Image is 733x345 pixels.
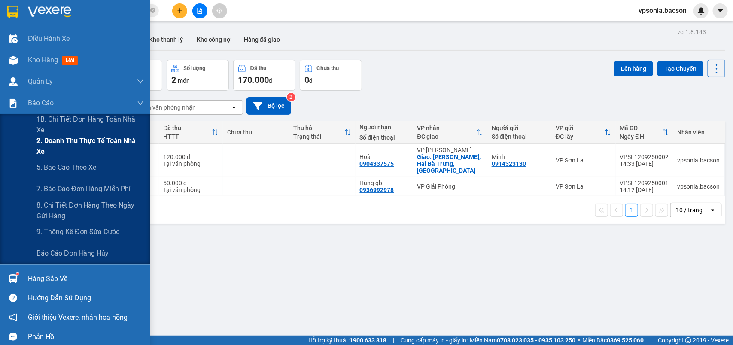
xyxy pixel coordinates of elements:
div: 0904337575 [360,160,394,167]
img: solution-icon [9,99,18,108]
div: Thu hộ [293,125,344,131]
span: Báo cáo đơn hàng hủy [36,248,109,259]
span: Quản Lý [28,76,53,87]
div: Người nhận [360,124,409,131]
div: VP [PERSON_NAME] [417,147,483,153]
span: plus [177,8,183,14]
div: Phản hồi [28,330,144,343]
span: close-circle [150,7,155,15]
span: Kho hàng [28,56,58,64]
div: Nhân viên [678,129,720,136]
div: VP Sơn La [556,183,611,190]
div: VPSL1209250001 [620,180,669,186]
span: Miền Nam [470,336,575,345]
button: aim [212,3,227,18]
button: Hàng đã giao [237,29,287,50]
span: question-circle [9,294,17,302]
th: Toggle SortBy [413,121,487,144]
div: 14:33 [DATE] [620,160,669,167]
span: | [393,336,394,345]
span: close-circle [150,8,155,13]
span: Miền Bắc [582,336,644,345]
div: Số điện thoại [360,134,409,141]
button: Số lượng2món [167,60,229,91]
span: ⚪️ [578,339,580,342]
span: vpsonla.bacson [632,5,693,16]
span: Hỗ trợ kỹ thuật: [308,336,386,345]
strong: 1900 633 818 [350,337,386,344]
div: 0936992978 [360,186,394,193]
img: warehouse-icon [9,274,18,283]
b: GỬI : VP Sơn La [11,62,93,76]
span: down [137,78,144,85]
div: ĐC lấy [556,133,605,140]
div: Giao: Minh Khai, Hai Bà Trưng, Hà Nội [417,153,483,174]
span: file-add [197,8,203,14]
span: đ [269,77,272,84]
button: plus [172,3,187,18]
sup: 1 [16,273,19,275]
div: ĐC giao [417,133,476,140]
span: Giới thiệu Vexere, nhận hoa hồng [28,312,128,323]
button: Chưa thu0đ [300,60,362,91]
span: 1B. Chi tiết đơn hàng toàn nhà xe [36,114,144,135]
div: Minh [492,153,547,160]
div: 120.000 đ [163,153,219,160]
span: message [9,333,17,341]
span: mới [62,56,78,65]
button: Đã thu170.000đ [233,60,295,91]
div: Mã GD [620,125,662,131]
img: icon-new-feature [697,7,705,15]
svg: open [231,104,237,111]
span: caret-down [717,7,724,15]
th: Toggle SortBy [159,121,223,144]
div: 14:12 [DATE] [620,186,669,193]
img: logo-vxr [7,6,18,18]
strong: 0369 525 060 [607,337,644,344]
div: Số lượng [184,65,206,71]
div: 0914323130 [492,160,526,167]
span: Cung cấp máy in - giấy in: [401,336,468,345]
img: warehouse-icon [9,77,18,86]
div: Tại văn phòng [163,186,219,193]
span: down [137,100,144,107]
li: Số 378 [PERSON_NAME] ( trong nhà khách [GEOGRAPHIC_DATA]) [80,21,359,32]
span: 170.000 [238,75,269,85]
div: HTTT [163,133,212,140]
div: Số điện thoại [492,133,547,140]
button: 1 [625,204,638,217]
span: đ [309,77,313,84]
button: Kho công nợ [190,29,237,50]
svg: open [709,207,716,214]
div: Trạng thái [293,133,344,140]
span: 7. Báo cáo đơn hàng miễn phí [36,183,131,194]
div: Đã thu [250,65,266,71]
span: notification [9,313,17,321]
div: ver 1.8.143 [677,27,706,37]
span: 2 [171,75,176,85]
div: VP Sơn La [556,157,611,164]
span: 9. Thống kê đơn sửa cước [36,226,120,237]
span: Báo cáo [28,98,54,108]
div: VPSL1209250002 [620,153,669,160]
span: 5. Báo cáo theo xe [36,162,96,173]
button: Bộ lọc [246,97,291,115]
div: Ngày ĐH [620,133,662,140]
div: 10 / trang [676,206,703,214]
div: Đã thu [163,125,212,131]
div: Chưa thu [317,65,339,71]
th: Toggle SortBy [551,121,616,144]
span: copyright [685,337,691,343]
button: Kho thanh lý [142,29,190,50]
span: 2. Doanh thu thực tế toàn nhà xe [36,135,144,157]
div: Hàng sắp về [28,272,144,285]
button: Tạo Chuyến [657,61,703,76]
span: 8. Chi tiết đơn hàng theo ngày gửi hàng [36,200,144,221]
button: Lên hàng [614,61,653,76]
div: Chọn văn phòng nhận [137,103,196,112]
img: warehouse-icon [9,56,18,65]
img: warehouse-icon [9,34,18,43]
div: VP Giải Phóng [417,183,483,190]
th: Toggle SortBy [289,121,355,144]
div: Người gửi [492,125,547,131]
